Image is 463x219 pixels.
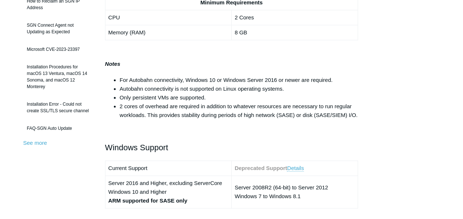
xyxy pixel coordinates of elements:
a: Installation Procedures for macOS 13 Ventura, macOS 14 Sonoma, and macOS 12 Monterey [23,60,94,94]
span: Windows Support [105,143,168,152]
td: 8 GB [231,25,358,40]
td: CPU [105,10,231,25]
strong: ARM supported for SASE only [108,197,187,204]
td: Memory (RAM) [105,25,231,40]
td: Server 2016 and Higher, excluding ServerCore Windows 10 and Higher [105,176,231,208]
a: See more [23,140,47,146]
a: Installation Error - Could not create SSL/TLS secure channel [23,97,94,118]
a: FAQ-SGN Auto Update [23,121,94,135]
li: Only persistent VMs are supported. [120,93,358,102]
li: 2 cores of overhead are required in addition to whatever resources are necessary to run regular w... [120,102,358,120]
td: Current Support [105,161,231,176]
td: Server 2008R2 (64-bit) to Server 2012 Windows 7 to Windows 8.1 [231,176,358,208]
li: For Autobahn connectivity, Windows 10 or Windows Server 2016 or newer are required. [120,76,358,84]
strong: Deprecated Support [235,165,287,171]
strong: Notes [105,61,120,67]
td: 2 Cores [231,10,358,25]
a: Microsoft CVE-2023-23397 [23,42,94,56]
a: Details [287,165,304,171]
a: SGN Connect Agent not Updating as Expected [23,18,94,39]
li: Autobahn connectivity is not supported on Linux operating systems. [120,84,358,93]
